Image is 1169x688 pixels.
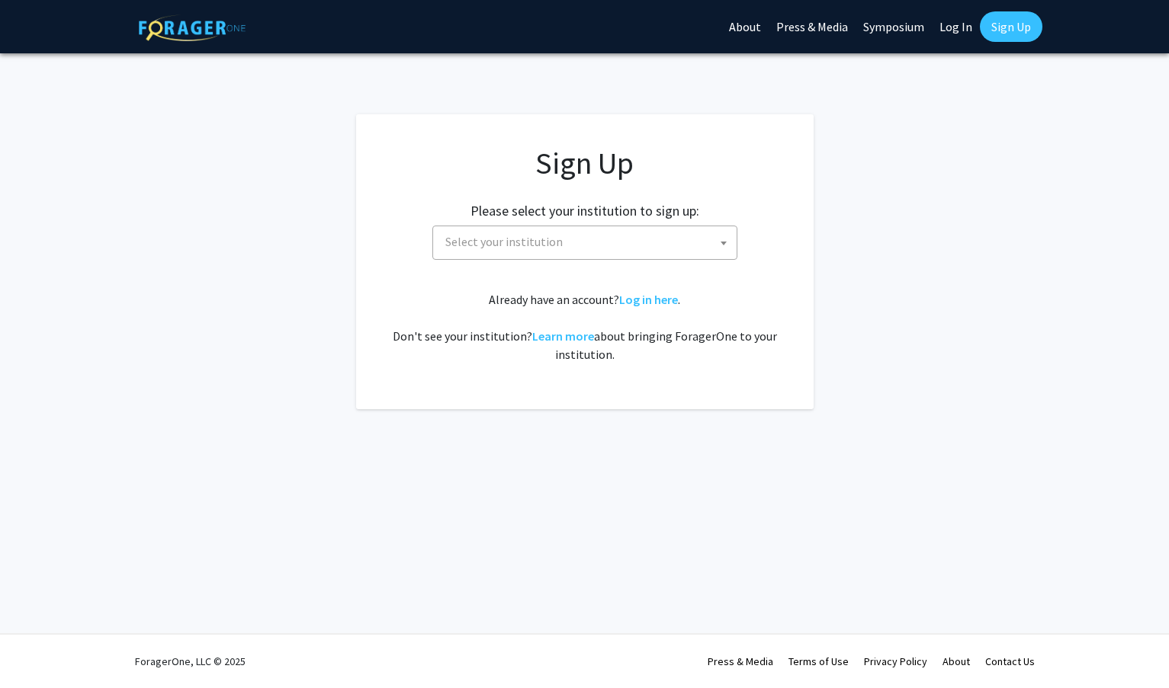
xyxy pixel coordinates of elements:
[387,145,783,181] h1: Sign Up
[387,290,783,363] div: Already have an account? . Don't see your institution? about bringing ForagerOne to your institut...
[788,654,849,668] a: Terms of Use
[439,226,737,258] span: Select your institution
[980,11,1042,42] a: Sign Up
[445,234,563,249] span: Select your institution
[532,328,594,344] a: Learn more about bringing ForagerOne to your institution
[985,654,1035,668] a: Contact Us
[470,203,699,219] h2: Please select your institution to sign up:
[943,654,970,668] a: About
[432,226,737,260] span: Select your institution
[619,292,678,307] a: Log in here
[708,654,773,668] a: Press & Media
[135,635,246,688] div: ForagerOne, LLC © 2025
[139,14,246,41] img: ForagerOne Logo
[864,654,927,668] a: Privacy Policy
